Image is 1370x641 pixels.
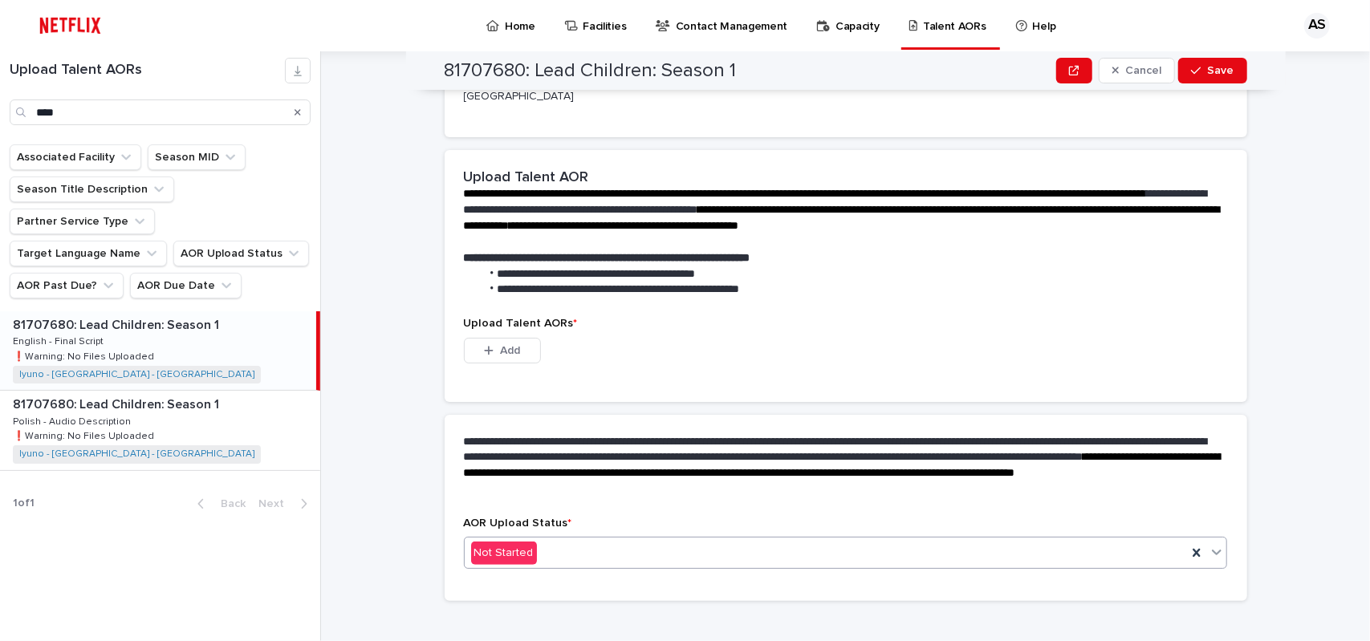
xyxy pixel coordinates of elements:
[211,498,246,509] span: Back
[13,348,157,363] p: ❗️Warning: No Files Uploaded
[13,333,107,347] p: English - Final Script
[10,62,285,79] h1: Upload Talent AORs
[445,59,737,83] h2: 81707680: Lead Children: Season 1
[10,241,167,266] button: Target Language Name
[32,10,108,42] img: ifQbXi3ZQGMSEF7WDB7W
[10,144,141,170] button: Associated Facility
[173,241,309,266] button: AOR Upload Status
[19,448,254,460] a: Iyuno - [GEOGRAPHIC_DATA] - [GEOGRAPHIC_DATA]
[464,338,541,363] button: Add
[464,169,589,187] h2: Upload Talent AOR
[252,497,320,511] button: Next
[13,314,222,333] p: 81707680: Lead Children: Season 1
[1208,65,1234,76] span: Save
[500,345,520,356] span: Add
[1178,58,1246,83] button: Save
[10,176,174,202] button: Season Title Description
[464,517,572,529] span: AOR Upload Status
[10,273,124,298] button: AOR Past Due?
[130,273,242,298] button: AOR Due Date
[19,369,254,380] a: Iyuno - [GEOGRAPHIC_DATA] - [GEOGRAPHIC_DATA]
[258,498,294,509] span: Next
[13,394,222,412] p: 81707680: Lead Children: Season 1
[471,542,537,565] div: Not Started
[148,144,246,170] button: Season MID
[13,428,157,442] p: ❗️Warning: No Files Uploaded
[10,99,311,125] input: Search
[1304,13,1330,39] div: AS
[1125,65,1161,76] span: Cancel
[185,497,252,511] button: Back
[10,209,155,234] button: Partner Service Type
[464,318,578,329] span: Upload Talent AORs
[1099,58,1176,83] button: Cancel
[13,413,134,428] p: Polish - Audio Description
